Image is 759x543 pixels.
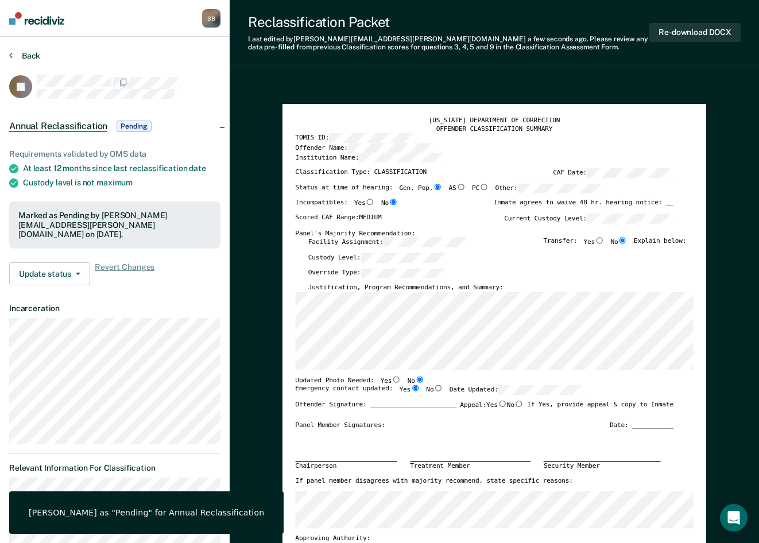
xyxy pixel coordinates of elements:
[649,23,741,42] button: Re-download DOCX
[9,51,40,61] button: Back
[587,214,673,223] input: Current Custody Level:
[296,421,386,429] div: Panel Member Signatures:
[494,199,674,214] div: Inmate agrees to waive 48 hr. hearing notice: __
[415,376,424,382] input: No
[9,12,64,25] img: Recidiviz
[18,211,211,239] div: Marked as Pending by [PERSON_NAME][EMAIL_ADDRESS][PERSON_NAME][DOMAIN_NAME] on [DATE].
[202,9,220,28] div: S B
[408,376,424,385] label: No
[366,199,375,205] input: Yes
[553,168,673,178] label: CAF Date:
[296,153,446,162] label: Institution Name:
[296,183,605,199] div: Status at time of hearing:
[381,199,398,208] label: No
[518,183,605,193] input: Other:
[427,385,443,395] label: No
[296,199,398,214] div: Incompatibles:
[389,199,398,205] input: No
[248,14,649,30] div: Reclassification Packet
[720,504,748,532] div: Open Intercom Messenger
[587,168,673,178] input: CAF Date:
[296,401,674,421] div: Offender Signature: _______________________ If Yes, provide appeal & copy to Inmate
[460,401,524,416] label: Appeal:
[329,133,416,143] input: TOMIS ID:
[392,376,401,382] input: Yes
[449,183,466,193] label: AS
[189,164,206,173] span: date
[450,385,585,395] label: Date Updated:
[618,237,628,243] input: No
[384,237,470,247] input: Facility Assignment:
[611,237,628,247] label: No
[296,133,416,143] label: TOMIS ID:
[9,121,107,132] span: Annual Reclassification
[495,183,605,193] label: Other:
[296,117,694,125] div: [US_STATE] DEPARTMENT OF CORRECTION
[354,199,375,208] label: Yes
[29,507,264,518] div: [PERSON_NAME] as "Pending" for Annual Reclassification
[23,178,220,188] div: Custody level is not
[472,183,489,193] label: PC
[434,385,443,391] input: No
[296,214,382,223] label: Scored CAF Range: MEDIUM
[296,143,435,153] label: Offender Name:
[498,401,507,407] input: Yes
[296,376,425,385] div: Updated Photo Needed:
[544,237,687,253] div: Transfer: Explain below:
[479,183,489,189] input: PC
[456,183,466,189] input: AS
[528,35,587,43] span: a few seconds ago
[296,534,674,543] div: Approving Authority:
[361,253,447,262] input: Custody Level:
[296,125,694,133] div: OFFENDER CLASSIFICATION SUMMARY
[400,183,443,193] label: Gen. Pop.
[507,401,524,410] label: No
[296,385,585,401] div: Emergency contact updated:
[544,461,661,471] div: Security Member
[117,121,151,132] span: Pending
[359,153,446,162] input: Institution Name:
[348,143,435,153] input: Offender Name:
[504,214,673,223] label: Current Custody Level:
[9,149,220,159] div: Requirements validated by OMS data
[296,229,674,238] div: Panel's Majority Recommendation:
[584,237,605,247] label: Yes
[400,385,420,395] label: Yes
[308,237,470,247] label: Facility Assignment:
[95,262,154,285] span: Revert Changes
[308,284,504,292] label: Justification, Program Recommendations, and Summary:
[498,385,585,395] input: Date Updated:
[381,376,401,385] label: Yes
[9,463,220,473] dt: Relevant Information For Classification
[308,253,447,262] label: Custody Level:
[9,262,90,285] button: Update status
[96,178,133,187] span: maximum
[296,168,427,178] label: Classification Type: CLASSIFICATION
[595,237,604,243] input: Yes
[514,401,524,407] input: No
[486,401,507,410] label: Yes
[296,477,573,486] label: If panel member disagrees with majority recommend, state specific reasons:
[248,35,649,52] div: Last edited by [PERSON_NAME][EMAIL_ADDRESS][PERSON_NAME][DOMAIN_NAME] . Please review any data pr...
[202,9,220,28] button: SB
[23,164,220,173] div: At least 12 months since last reclassification
[610,421,673,429] div: Date: ___________
[9,304,220,313] dt: Incarceration
[410,461,530,471] div: Treatment Member
[433,183,442,189] input: Gen. Pop.
[308,268,447,278] label: Override Type:
[361,268,447,278] input: Override Type:
[411,385,420,391] input: Yes
[296,461,398,471] div: Chairperson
